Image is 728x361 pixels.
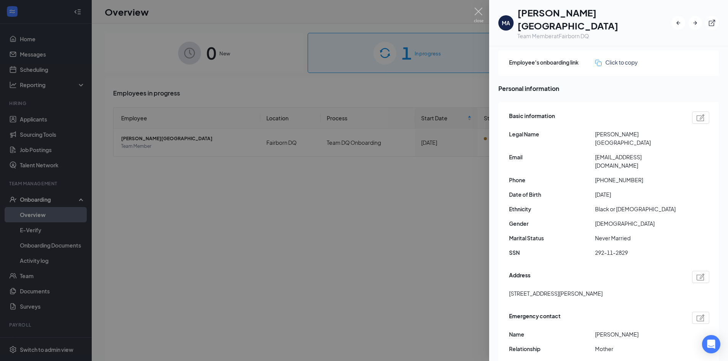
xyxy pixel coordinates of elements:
span: Email [509,153,595,161]
span: Date of Birth [509,190,595,199]
span: Basic information [509,112,555,124]
button: Click to copy [595,58,638,66]
span: Mother [595,345,681,353]
span: Black or [DEMOGRAPHIC_DATA] [595,205,681,213]
span: Address [509,271,530,283]
svg: ArrowRight [691,19,699,27]
img: click-to-copy.71757273a98fde459dfc.svg [595,60,602,66]
span: SSN [509,248,595,257]
h1: [PERSON_NAME][GEOGRAPHIC_DATA] [517,6,671,32]
span: Never Married [595,234,681,242]
span: Name [509,330,595,338]
div: Team Member at Fairborn DQ [517,32,671,40]
span: Gender [509,219,595,228]
span: Employee's onboarding link [509,58,595,66]
span: [PHONE_NUMBER] [595,176,681,184]
span: Personal information [498,84,719,93]
svg: ArrowLeftNew [674,19,682,27]
button: ExternalLink [705,16,719,30]
span: 292-11-2829 [595,248,681,257]
span: Ethnicity [509,205,595,213]
span: Marital Status [509,234,595,242]
button: ArrowLeftNew [671,16,685,30]
span: [EMAIL_ADDRESS][DOMAIN_NAME] [595,153,681,170]
span: [DATE] [595,190,681,199]
div: Open Intercom Messenger [702,335,720,353]
span: Relationship [509,345,595,353]
span: [PERSON_NAME][GEOGRAPHIC_DATA] [595,130,681,147]
span: [STREET_ADDRESS][PERSON_NAME] [509,289,603,298]
button: ArrowRight [688,16,702,30]
span: Legal Name [509,130,595,138]
span: [PERSON_NAME] [595,330,681,338]
svg: ExternalLink [708,19,716,27]
div: MA [502,19,510,27]
span: Emergency contact [509,312,561,324]
span: [DEMOGRAPHIC_DATA] [595,219,681,228]
span: Phone [509,176,595,184]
